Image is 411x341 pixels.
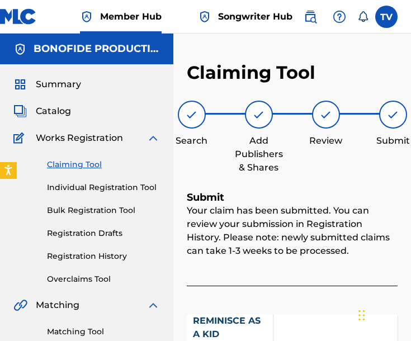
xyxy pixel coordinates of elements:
[36,105,71,118] span: Catalog
[357,11,369,22] div: Notifications
[185,108,199,121] img: step indicator icon for Search
[147,299,160,312] img: expand
[13,78,27,91] img: Summary
[218,10,292,23] span: Songwriter Hub
[13,78,81,91] a: SummarySummary
[252,108,266,121] img: step indicator icon for Add Publishers & Shares
[47,228,160,239] a: Registration Drafts
[375,6,398,28] div: User Menu
[328,6,351,28] div: Help
[299,6,322,28] a: Public Search
[333,10,346,23] img: help
[47,159,160,170] a: Claiming Tool
[198,10,211,23] img: Top Rightsholder
[187,191,398,204] h5: Submit
[187,204,398,286] div: Your claim has been submitted. You can review your submission in Registration History. Please not...
[100,10,162,23] span: Member Hub
[13,105,71,118] a: CatalogCatalog
[13,42,27,56] img: Accounts
[47,205,160,216] a: Bulk Registration Tool
[147,131,160,145] img: expand
[47,250,160,262] a: Registration History
[304,10,317,23] img: search
[13,131,28,145] img: Works Registration
[36,131,123,145] span: Works Registration
[319,108,333,121] img: step indicator icon for Review
[80,10,93,23] img: Top Rightsholder
[187,61,315,84] h2: Claiming Tool
[358,299,365,332] div: Drag
[36,78,81,91] span: Summary
[36,299,79,312] span: Matching
[231,134,287,174] div: Add Publishers & Shares
[386,108,400,121] img: step indicator icon for Submit
[47,326,160,338] a: Matching Tool
[47,182,160,193] a: Individual Registration Tool
[298,134,354,148] div: Review
[13,299,27,312] img: Matching
[34,42,160,55] h5: BONOFIDE PRODUCTIONS 1
[355,287,411,341] iframe: Chat Widget
[193,314,267,341] div: REMINISCE AS A KID
[13,105,27,118] img: Catalog
[164,134,220,148] div: Search
[380,201,411,291] iframe: Resource Center
[47,273,160,285] a: Overclaims Tool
